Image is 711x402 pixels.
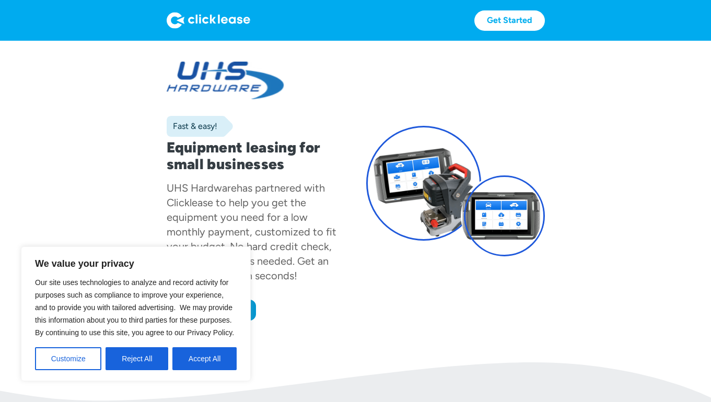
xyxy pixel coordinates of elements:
[35,257,237,270] p: We value your privacy
[106,347,168,370] button: Reject All
[35,278,234,337] span: Our site uses technologies to analyze and record activity for purposes such as compliance to impr...
[172,347,237,370] button: Accept All
[21,246,251,381] div: We value your privacy
[167,182,336,282] div: has partnered with Clicklease to help you get the equipment you need for a low monthly payment, c...
[474,10,545,31] a: Get Started
[35,347,101,370] button: Customize
[167,139,345,172] h1: Equipment leasing for small businesses
[167,121,217,132] div: Fast & easy!
[167,12,250,29] img: Logo
[167,182,237,194] div: UHS Hardware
